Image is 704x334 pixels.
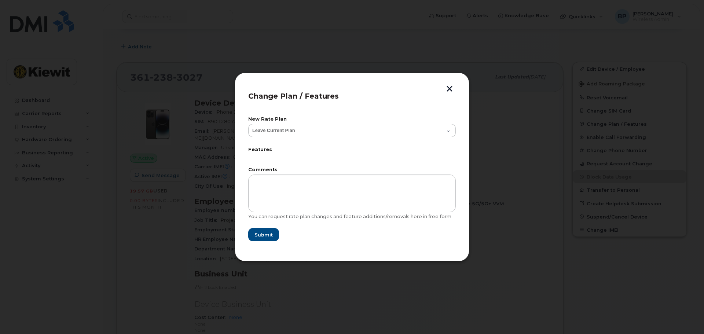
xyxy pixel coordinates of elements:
[248,168,456,172] label: Comments
[248,228,279,241] button: Submit
[254,231,273,238] span: Submit
[248,214,456,220] div: You can request rate plan changes and feature additions/removals here in free form
[248,117,456,122] label: New Rate Plan
[248,147,456,152] label: Features
[248,92,339,100] span: Change Plan / Features
[672,302,698,329] iframe: Messenger Launcher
